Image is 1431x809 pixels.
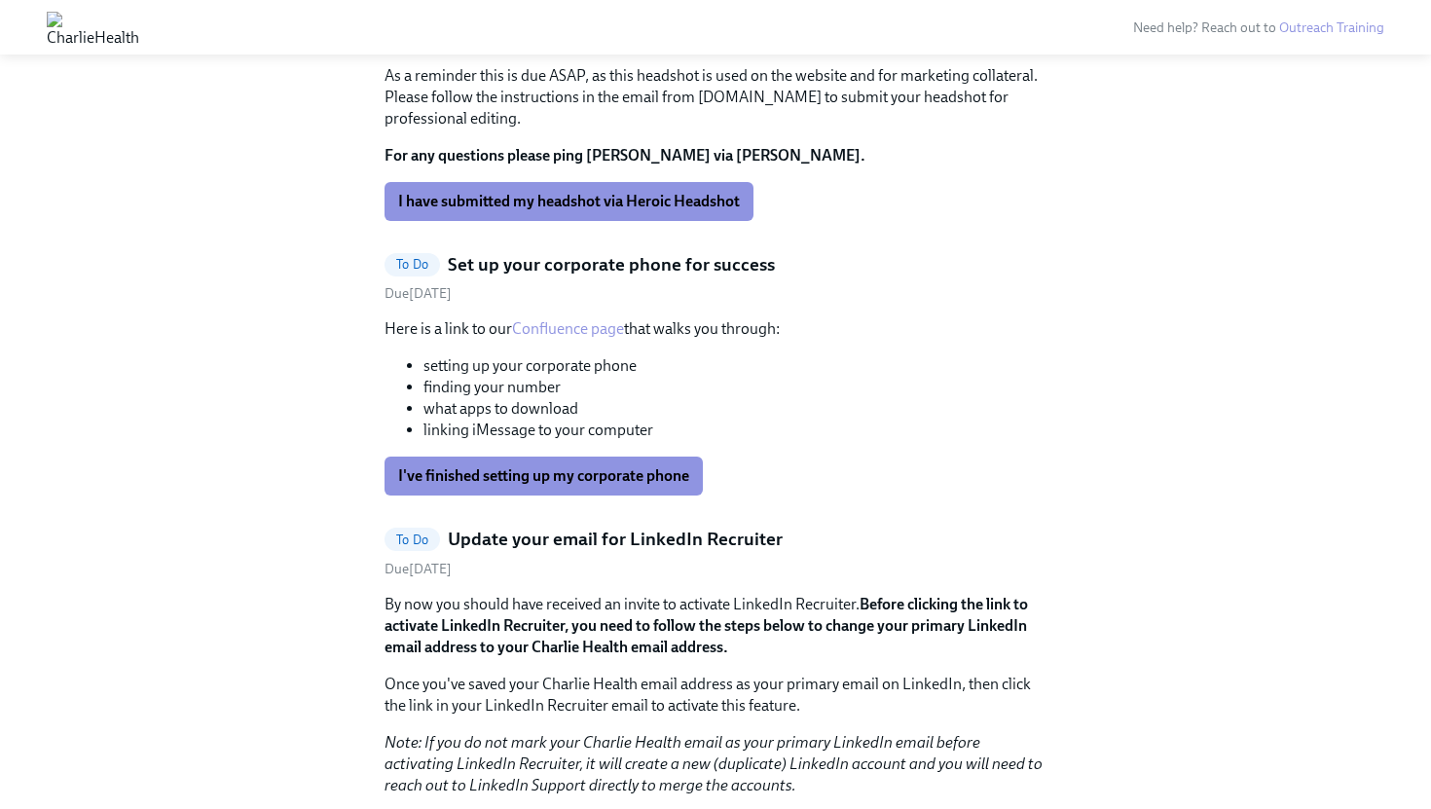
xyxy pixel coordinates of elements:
li: setting up your corporate phone [423,355,1046,377]
span: Need help? Reach out to [1133,19,1384,36]
a: To DoUpdate your email for LinkedIn RecruiterDue[DATE] [385,527,1046,578]
a: Confluence page [512,319,624,338]
li: finding your number [423,377,1046,398]
span: I have submitted my headshot via Heroic Headshot [398,192,740,211]
strong: For any questions please ping [PERSON_NAME] via [PERSON_NAME]. [385,146,865,165]
span: Wednesday, October 8th 2025, 10:00 am [385,285,452,302]
p: Once you've saved your Charlie Health email address as your primary email on LinkedIn, then click... [385,674,1046,717]
p: By now you should have received an invite to activate LinkedIn Recruiter. [385,594,1046,658]
li: what apps to download [423,398,1046,420]
a: Outreach Training [1279,19,1384,36]
span: To Do [385,533,440,547]
span: To Do [385,257,440,272]
h5: Set up your corporate phone for success [448,252,775,277]
a: To DoSet up your corporate phone for successDue[DATE] [385,252,1046,304]
li: linking iMessage to your computer [423,420,1046,441]
em: Note: If you do not mark your Charlie Health email as your primary LinkedIn email before activati... [385,733,1043,794]
h5: Update your email for LinkedIn Recruiter [448,527,783,552]
button: I've finished setting up my corporate phone [385,457,703,496]
strong: Before clicking the link to activate LinkedIn Recruiter, you need to follow the steps below to ch... [385,595,1028,656]
span: Saturday, October 11th 2025, 10:00 am [385,561,452,577]
p: As a reminder this is due ASAP, as this headshot is used on the website and for marketing collate... [385,65,1046,129]
span: I've finished setting up my corporate phone [398,466,689,486]
p: Here is a link to our that walks you through: [385,318,1046,340]
button: I have submitted my headshot via Heroic Headshot [385,182,753,221]
img: CharlieHealth [47,12,139,43]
